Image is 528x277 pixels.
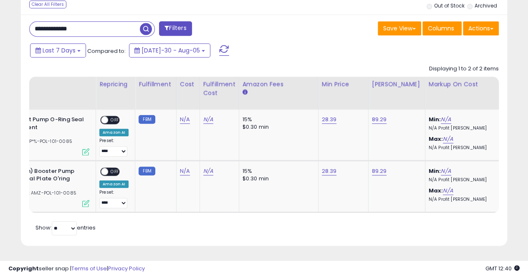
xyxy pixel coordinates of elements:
[29,0,66,8] div: Clear All Filters
[108,265,145,272] a: Privacy Policy
[429,135,443,143] b: Max:
[441,167,451,175] a: N/A
[372,115,387,124] a: 89.29
[443,187,453,195] a: N/A
[429,197,498,202] p: N/A Profit [PERSON_NAME]
[429,177,498,183] p: N/A Profit [PERSON_NAME]
[485,265,520,272] span: 2025-08-13 12:40 GMT
[8,265,39,272] strong: Copyright
[99,190,129,208] div: Preset:
[441,115,451,124] a: N/A
[434,2,464,9] label: Out of Stock
[99,80,131,89] div: Repricing
[11,138,72,145] span: | SKU: P*%-POL-101-0085
[71,265,107,272] a: Terms of Use
[108,168,121,175] span: OFF
[429,187,443,195] b: Max:
[429,145,498,151] p: N/A Profit [PERSON_NAME]
[8,265,145,273] div: seller snap | |
[429,115,441,123] b: Min:
[30,43,86,57] button: Last 7 Days
[99,129,129,136] div: Amazon AI
[463,21,499,35] button: Actions
[443,135,453,143] a: N/A
[203,115,213,124] a: N/A
[429,80,501,89] div: Markup on Cost
[429,65,499,73] div: Displaying 1 to 2 of 2 items
[243,116,312,123] div: 15%
[203,80,235,97] div: Fulfillment Cost
[180,167,190,175] a: N/A
[180,80,196,89] div: Cost
[139,80,172,89] div: Fulfillment
[139,167,155,175] small: FBM
[99,138,129,157] div: Preset:
[35,224,96,232] span: Show: entries
[203,167,213,175] a: N/A
[243,89,248,96] small: Amazon Fees.
[422,21,462,35] button: Columns
[43,46,76,55] span: Last 7 Days
[429,125,498,131] p: N/A Profit [PERSON_NAME]
[425,77,504,110] th: The percentage added to the cost of goods (COGS) that forms the calculator for Min & Max prices.
[180,115,190,124] a: N/A
[129,43,210,57] button: [DATE]-30 - Aug-05
[141,46,200,55] span: [DATE]-30 - Aug-05
[243,80,315,89] div: Amazon Fees
[428,24,454,32] span: Columns
[322,80,365,89] div: Min Price
[378,21,421,35] button: Save View
[87,47,126,55] span: Compared to:
[108,117,121,124] span: OFF
[243,123,312,131] div: $0.30 min
[372,80,422,89] div: [PERSON_NAME]
[13,190,76,196] span: | SKU: AMZ-POL-101-0085
[99,180,129,188] div: Amazon AI
[372,167,387,175] a: 89.29
[475,2,497,9] label: Archived
[322,167,337,175] a: 28.39
[322,115,337,124] a: 28.39
[159,21,192,36] button: Filters
[429,167,441,175] b: Min:
[243,167,312,175] div: 15%
[243,175,312,182] div: $0.30 min
[139,115,155,124] small: FBM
